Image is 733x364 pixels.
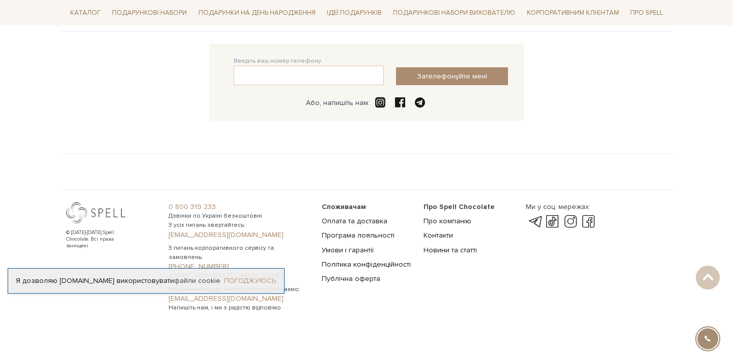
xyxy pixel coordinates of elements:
[396,67,508,85] button: Зателефонуйте мені
[424,202,495,211] span: Про Spell Chocolate
[174,276,220,285] a: файли cookie
[562,216,579,228] a: instagram
[168,221,309,230] span: З усіх питань звертайтесь:
[168,202,309,212] a: 0 800 319 233
[322,274,380,283] a: Публічна оферта
[526,216,543,228] a: telegram
[424,231,453,240] a: Контакти
[194,5,320,21] a: Подарунки на День народження
[8,276,284,285] div: Я дозволяю [DOMAIN_NAME] використовувати
[168,303,309,313] span: Напишіть нам, і ми з радістю відповімо
[523,4,623,21] a: Корпоративним клієнтам
[306,98,370,108] div: Або, напишіть нам:
[66,229,135,249] div: © [DATE]-[DATE] Spell Chocolate. Всі права захищені
[424,217,471,225] a: Про компанію
[424,246,477,254] a: Новини та статті
[323,5,386,21] a: Ідеї подарунків
[322,217,387,225] a: Оплата та доставка
[168,262,309,271] a: [PHONE_NUMBER]
[322,260,411,269] a: Політика конфіденційності
[234,57,321,66] label: Введіть ваш номер телефону
[580,216,597,228] a: facebook
[108,5,191,21] a: Подарункові набори
[322,202,366,211] span: Споживачам
[322,246,374,254] a: Умови і гарантії
[389,4,519,21] a: Подарункові набори вихователю
[168,230,309,240] a: [EMAIL_ADDRESS][DOMAIN_NAME]
[626,5,667,21] a: Про Spell
[168,212,309,221] span: Дзвінки по Україні безкоштовні
[168,294,309,303] a: [EMAIL_ADDRESS][DOMAIN_NAME]
[66,5,105,21] a: Каталог
[526,202,597,212] div: Ми у соц. мережах:
[322,231,394,240] a: Програма лояльності
[224,276,276,285] a: Погоджуюсь
[168,244,309,262] span: З питань корпоративного сервісу та замовлень:
[544,216,561,228] a: tik-tok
